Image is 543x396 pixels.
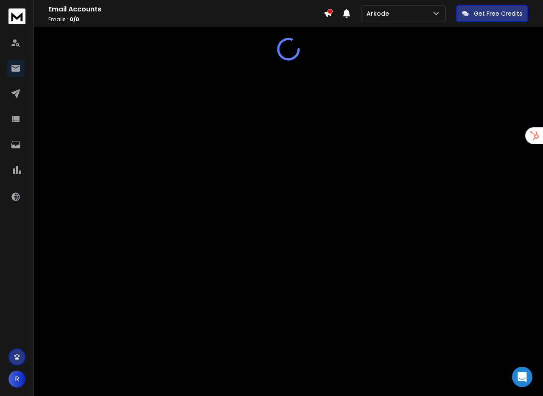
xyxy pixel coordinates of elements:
[456,5,528,22] button: Get Free Credits
[8,371,25,388] button: R
[474,9,522,18] p: Get Free Credits
[48,16,324,23] p: Emails :
[367,9,392,18] p: Arkode
[48,4,324,14] h1: Email Accounts
[8,8,25,24] img: logo
[70,16,79,23] span: 0 / 0
[512,367,532,387] div: Open Intercom Messenger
